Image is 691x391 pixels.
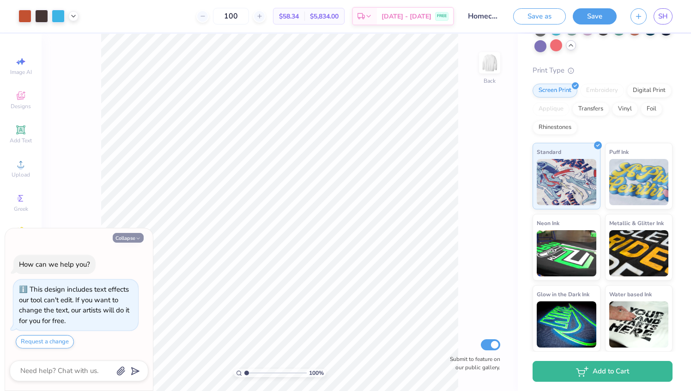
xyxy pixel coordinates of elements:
button: Request a change [16,335,74,348]
label: Submit to feature on our public gallery. [445,355,500,372]
button: Save [573,8,617,24]
button: Collapse [113,233,144,243]
div: This design includes text effects our tool can't edit. If you want to change the text, our artist... [19,285,129,325]
input: – – [213,8,249,24]
span: 100 % [309,369,324,377]
a: SH [654,8,673,24]
span: [DATE] - [DATE] [382,12,431,21]
span: Standard [537,147,561,157]
span: Add Text [10,137,32,144]
div: Foil [641,102,662,116]
span: SH [658,11,668,22]
span: Neon Ink [537,218,559,228]
span: Upload [12,171,30,178]
img: Water based Ink [609,301,669,348]
span: $58.34 [279,12,299,21]
div: Embroidery [580,84,624,98]
img: Metallic & Glitter Ink [609,230,669,276]
span: Puff Ink [609,147,629,157]
img: Puff Ink [609,159,669,205]
img: Back [480,54,499,72]
span: Image AI [10,68,32,76]
input: Untitled Design [461,7,506,25]
div: How can we help you? [19,260,90,269]
div: Rhinestones [533,121,577,134]
span: Designs [11,103,31,110]
div: Print Type [533,65,673,76]
span: FREE [437,13,447,19]
span: Water based Ink [609,289,652,299]
span: Greek [14,205,28,213]
div: Vinyl [612,102,638,116]
button: Add to Cart [533,361,673,382]
div: Digital Print [627,84,672,98]
button: Save as [513,8,566,24]
img: Neon Ink [537,230,596,276]
div: Transfers [572,102,609,116]
img: Glow in the Dark Ink [537,301,596,348]
div: Back [484,77,496,85]
span: Metallic & Glitter Ink [609,218,664,228]
img: Standard [537,159,596,205]
div: Applique [533,102,570,116]
span: Glow in the Dark Ink [537,289,589,299]
div: Screen Print [533,84,577,98]
span: $5,834.00 [310,12,339,21]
